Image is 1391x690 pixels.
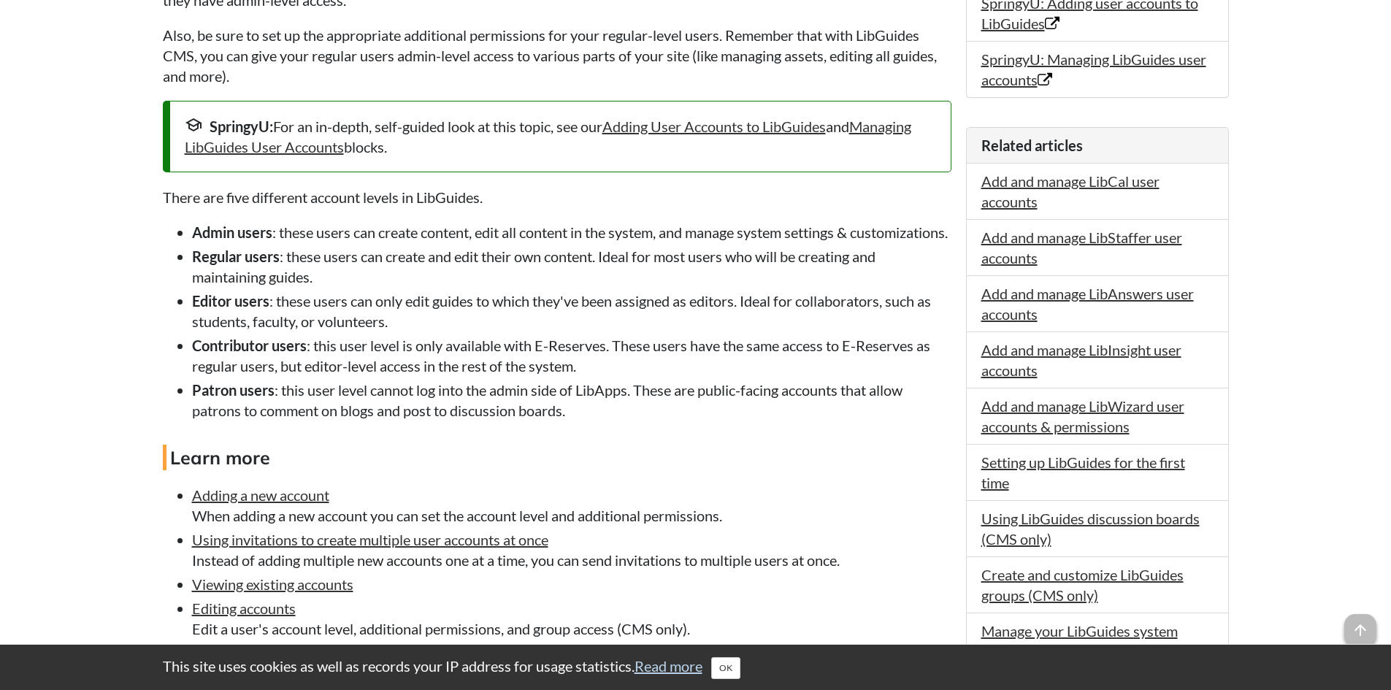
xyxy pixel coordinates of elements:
[981,397,1184,435] a: Add and manage LibWizard user accounts & permissions
[192,292,269,310] strong: Editor users
[635,657,702,675] a: Read more
[192,599,296,617] a: Editing accounts
[148,656,1244,679] div: This site uses cookies as well as records your IP address for usage statistics.
[192,486,329,504] a: Adding a new account
[192,337,307,354] strong: Contributor users
[163,187,951,207] p: There are five different account levels in LibGuides.
[192,575,353,593] a: Viewing existing accounts
[192,381,275,399] strong: Patron users
[711,657,740,679] button: Close
[192,246,951,287] li: : these users can create and edit their own content. Ideal for most users who will be creating an...
[210,118,273,135] strong: SpringyU:
[981,50,1206,88] a: SpringyU: Managing LibGuides user accounts
[981,622,1178,660] a: Manage your LibGuides system settings
[981,285,1194,323] a: Add and manage LibAnswers user accounts
[981,566,1184,604] a: Create and customize LibGuides groups (CMS only)
[192,380,951,421] li: : this user level cannot log into the admin side of LibApps. These are public-facing accounts tha...
[192,598,951,639] li: Edit a user's account level, additional permissions, and group access (CMS only).
[981,453,1185,491] a: Setting up LibGuides for the first time
[981,172,1160,210] a: Add and manage LibCal user accounts
[163,25,951,86] p: Also, be sure to set up the appropriate additional permissions for your regular-level users. Reme...
[602,118,826,135] a: Adding User Accounts to LibGuides
[185,116,202,134] span: school
[1344,616,1376,633] a: arrow_upward
[192,529,951,570] li: Instead of adding multiple new accounts one at a time, you can send invitations to multiple users...
[981,341,1181,379] a: Add and manage LibInsight user accounts
[185,116,936,157] div: For an in-depth, self-guided look at this topic, see our and blocks.
[1344,614,1376,646] span: arrow_upward
[981,137,1083,154] span: Related articles
[981,229,1182,267] a: Add and manage LibStaffer user accounts
[192,223,272,241] strong: Admin users
[192,485,951,526] li: When adding a new account you can set the account level and additional permissions.
[163,445,951,470] h4: Learn more
[192,531,548,548] a: Using invitations to create multiple user accounts at once
[981,510,1200,548] a: Using LibGuides discussion boards (CMS only)
[192,291,951,331] li: : these users can only edit guides to which they've been assigned as editors. Ideal for collabora...
[192,248,280,265] strong: Regular users
[192,222,951,242] li: : these users can create content, edit all content in the system, and manage system settings & cu...
[192,335,951,376] li: : this user level is only available with E-Reserves. These users have the same access to E-Reserv...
